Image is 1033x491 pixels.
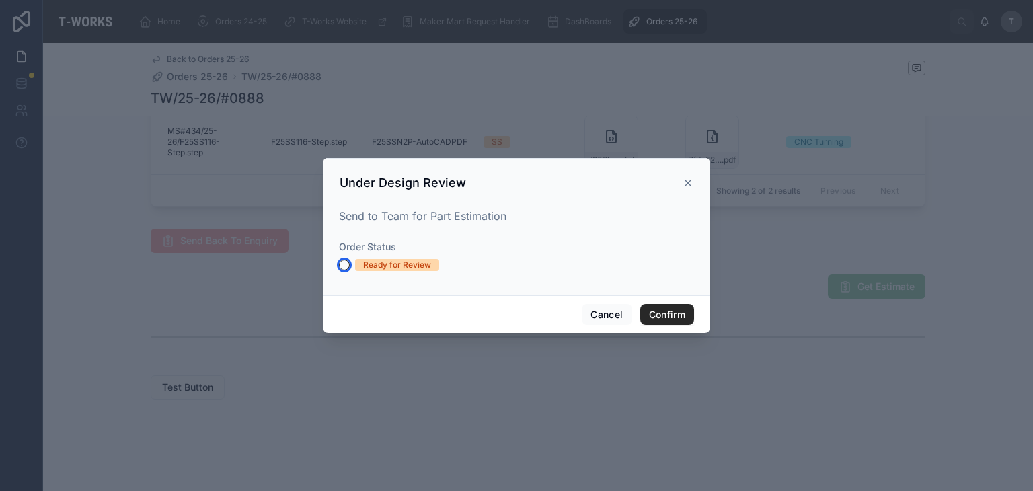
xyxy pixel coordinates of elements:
[582,304,632,326] button: Cancel
[339,241,396,252] span: Order Status
[339,209,506,223] span: Send to Team for Part Estimation
[340,175,466,191] h3: Under Design Review
[640,304,694,326] button: Confirm
[363,259,431,271] div: Ready for Review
